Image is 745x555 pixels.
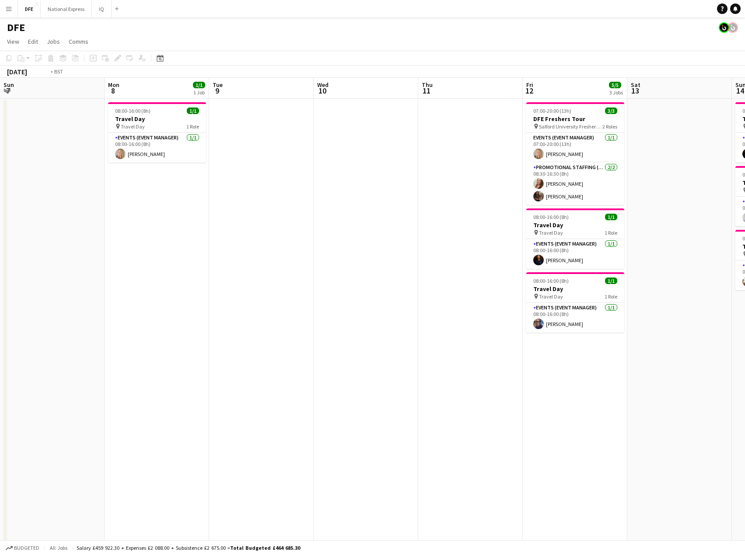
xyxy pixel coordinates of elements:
[3,36,23,47] a: View
[14,545,39,551] span: Budgeted
[24,36,42,47] a: Edit
[7,21,25,34] h1: DFE
[47,38,60,45] span: Jobs
[719,22,729,33] app-user-avatar: Tim Bodenham
[65,36,92,47] a: Comms
[7,38,19,45] span: View
[18,0,41,17] button: DFE
[54,68,63,75] div: BST
[28,38,38,45] span: Edit
[7,67,27,76] div: [DATE]
[92,0,112,17] button: IQ
[43,36,63,47] a: Jobs
[48,545,69,551] span: All jobs
[77,545,300,551] div: Salary £459 922.30 + Expenses £2 088.00 + Subsistence £2 675.00 =
[728,22,738,33] app-user-avatar: Tim Bodenham
[69,38,88,45] span: Comms
[4,543,41,553] button: Budgeted
[230,545,300,551] span: Total Budgeted £464 685.30
[41,0,92,17] button: National Express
